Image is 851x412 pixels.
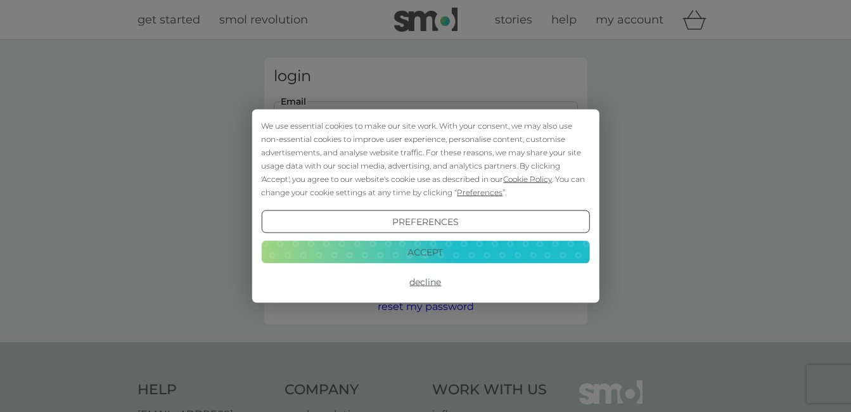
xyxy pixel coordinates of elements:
button: Decline [261,271,589,293]
span: Cookie Policy [503,174,552,184]
button: Preferences [261,210,589,233]
div: We use essential cookies to make our site work. With your consent, we may also use non-essential ... [261,119,589,199]
button: Accept [261,240,589,263]
span: Preferences [457,188,502,197]
div: Cookie Consent Prompt [252,110,599,303]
